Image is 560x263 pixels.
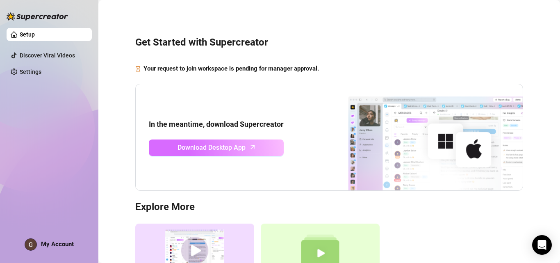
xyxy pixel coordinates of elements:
[149,120,284,128] strong: In the meantime, download Supercreator
[248,142,257,152] span: arrow-up
[149,140,284,156] a: Download Desktop Apparrow-up
[20,31,35,38] a: Setup
[178,142,246,153] span: Download Desktop App
[25,239,36,250] img: ACg8ocKJzOQYIAb8HX4tOqFWjXBoFQgnq_5DVdV7D-CjPqYXsntoQQ=s96-c
[7,12,68,21] img: logo-BBDzfeDw.svg
[135,201,523,214] h3: Explore More
[41,240,74,248] span: My Account
[143,65,319,72] strong: Your request to join workspace is pending for manager approval.
[20,69,41,75] a: Settings
[318,84,523,191] img: download app
[135,64,141,74] span: hourglass
[532,235,552,255] div: Open Intercom Messenger
[135,36,523,49] h3: Get Started with Supercreator
[20,52,75,59] a: Discover Viral Videos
